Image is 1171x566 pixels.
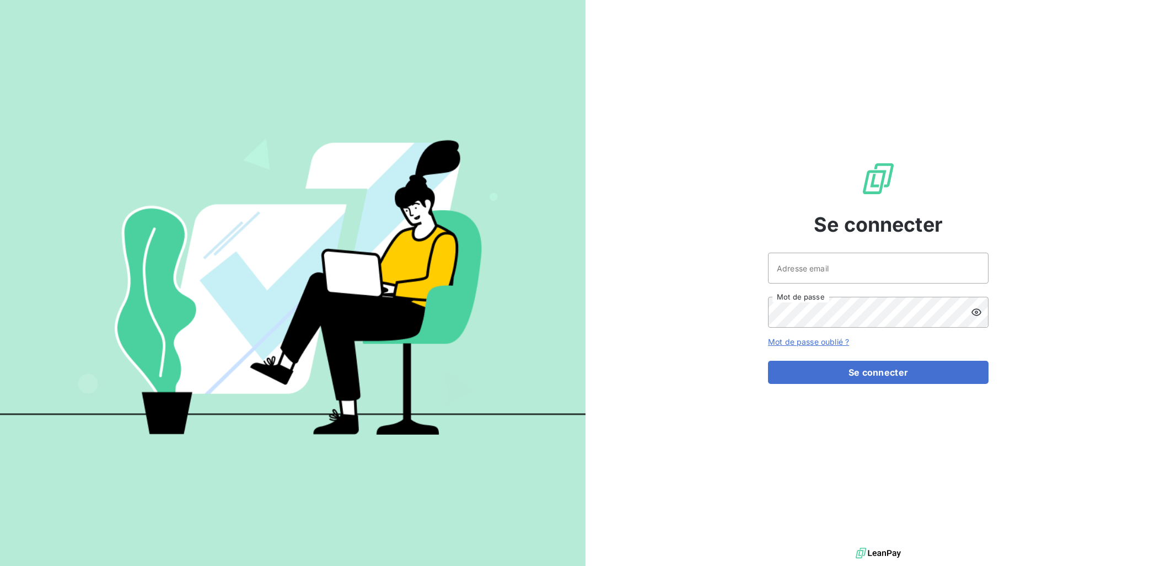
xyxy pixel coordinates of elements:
[768,361,989,384] button: Se connecter
[861,161,896,196] img: Logo LeanPay
[768,253,989,284] input: placeholder
[768,337,849,346] a: Mot de passe oublié ?
[856,545,901,562] img: logo
[814,210,943,239] span: Se connecter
